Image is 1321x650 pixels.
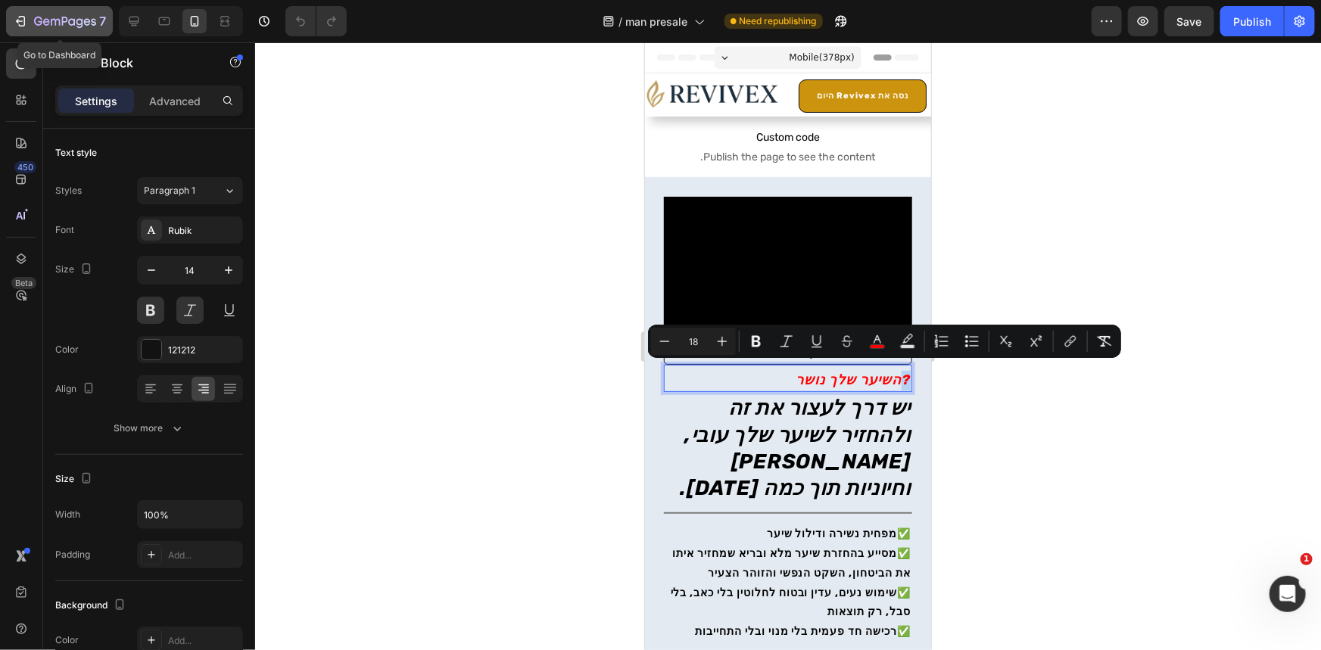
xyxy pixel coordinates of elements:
[55,633,79,647] div: Color
[55,379,98,400] div: Align
[168,549,239,562] div: Add...
[1164,6,1214,36] button: Save
[55,184,82,197] div: Styles
[11,277,36,289] div: Beta
[55,469,95,490] div: Size
[55,223,74,237] div: Font
[138,501,242,528] input: Auto
[626,14,688,30] span: man presale
[75,93,117,109] p: Settings
[740,14,817,28] span: Need republishing
[73,54,202,72] p: Text Block
[55,260,95,280] div: Size
[55,596,129,616] div: Background
[1270,576,1306,612] iframe: Intercom live chat
[149,93,201,109] p: Advanced
[14,161,36,173] div: 450
[1220,6,1284,36] button: Publish
[645,42,931,650] iframe: Design area
[285,6,347,36] div: Undo/Redo
[6,6,113,36] button: 7
[168,634,239,648] div: Add...
[55,508,80,521] div: Width
[168,344,239,357] div: 121212
[168,224,239,238] div: Rubik
[137,177,243,204] button: Paragraph 1
[1177,15,1202,28] span: Save
[619,14,623,30] span: /
[55,415,243,442] button: Show more
[1233,14,1271,30] div: Publish
[55,548,90,561] div: Padding
[55,343,79,356] div: Color
[55,146,97,160] div: Text style
[99,12,106,30] p: 7
[144,184,195,197] span: Paragraph 1
[648,325,1121,358] div: Editor contextual toolbar
[114,421,185,436] div: Show more
[1301,553,1313,565] span: 1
